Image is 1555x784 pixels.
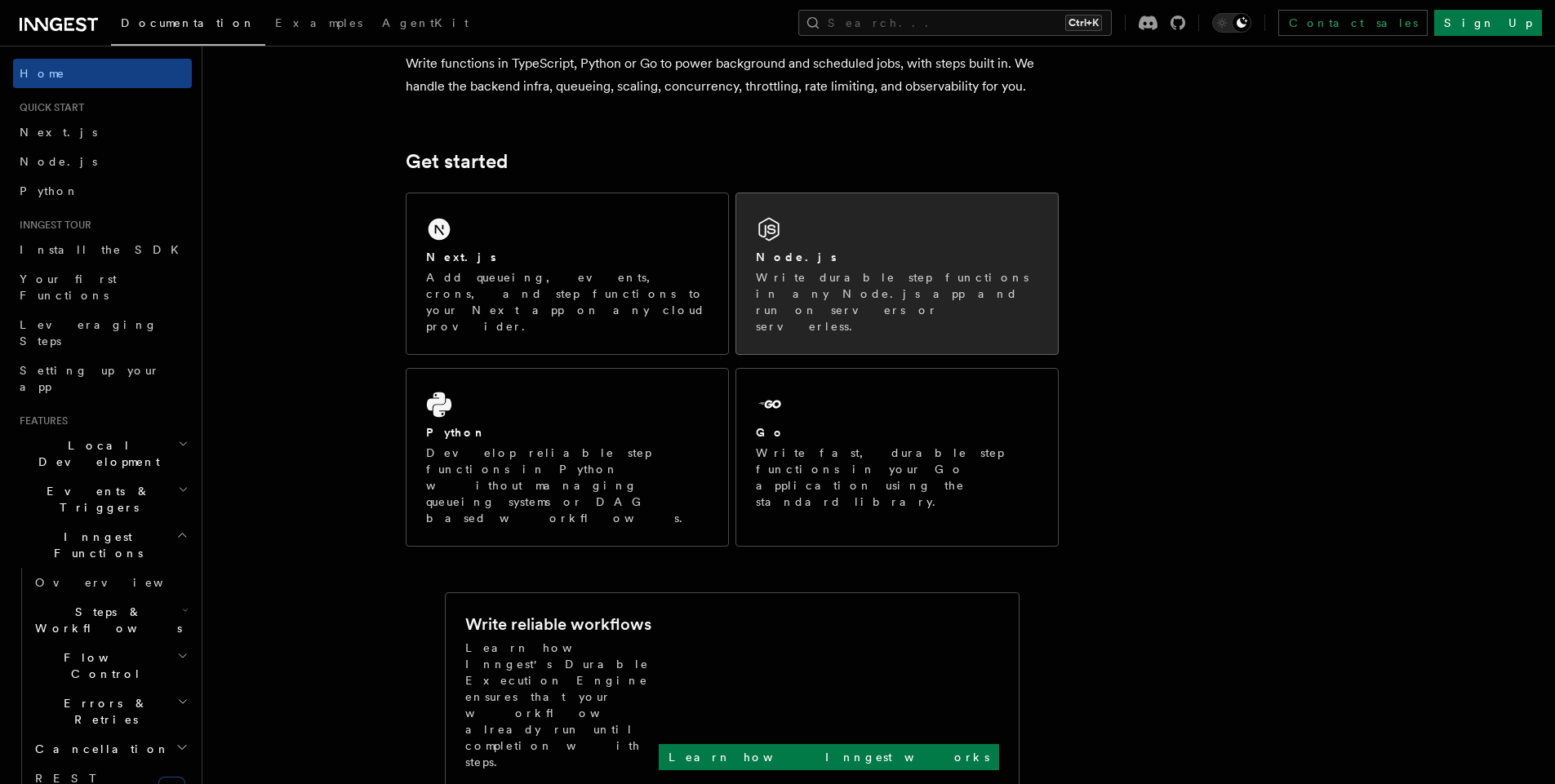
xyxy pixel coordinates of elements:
a: Node.jsWrite durable step functions in any Node.js app and run on servers or serverless. [735,193,1059,355]
a: Leveraging Steps [13,310,192,356]
button: Flow Control [29,643,192,689]
a: GoWrite fast, durable step functions in your Go application using the standard library. [735,368,1059,547]
span: Python [20,184,79,197]
a: Contact sales [1278,10,1428,36]
a: PythonDevelop reliable step functions in Python without managing queueing systems or DAG based wo... [406,368,729,547]
button: Errors & Retries [29,689,192,734]
span: Examples [275,16,362,29]
span: Quick start [13,101,84,114]
span: Documentation [121,16,255,29]
span: Steps & Workflows [29,604,182,636]
button: Toggle dark mode [1212,13,1251,33]
span: Leveraging Steps [20,318,158,348]
p: Write durable step functions in any Node.js app and run on servers or serverless. [756,269,1038,334]
button: Events & Triggers [13,476,192,522]
button: Search...Ctrl+K [798,10,1112,36]
span: Install the SDK [20,243,189,256]
span: Inngest Functions [13,529,176,561]
h2: Node.js [756,249,837,265]
a: Your first Functions [13,264,192,310]
kbd: Ctrl+K [1065,15,1102,31]
a: Next.jsAdd queueing, events, crons, and step functions to your Next app on any cloud provider. [406,193,729,355]
a: Documentation [111,5,265,46]
span: Errors & Retries [29,695,177,728]
a: Home [13,59,192,88]
p: Learn how Inngest works [669,749,989,765]
span: Events & Triggers [13,483,178,516]
span: Cancellation [29,741,170,757]
span: Inngest tour [13,219,91,232]
a: AgentKit [372,5,478,44]
span: Node.js [20,155,97,168]
button: Steps & Workflows [29,597,192,643]
a: Node.js [13,147,192,176]
a: Setting up your app [13,356,192,401]
span: AgentKit [382,16,469,29]
span: Flow Control [29,649,177,682]
a: Sign Up [1434,10,1542,36]
span: Home [20,65,65,82]
p: Develop reliable step functions in Python without managing queueing systems or DAG based workflows. [426,445,709,526]
button: Cancellation [29,734,192,764]
span: Your first Functions [20,272,117,302]
h2: Write reliable workflows [465,613,651,636]
a: Examples [265,5,372,44]
a: Next.js [13,117,192,147]
p: Write functions in TypeScript, Python or Go to power background and scheduled jobs, with steps bu... [406,52,1059,98]
span: Features [13,414,68,427]
p: Add queueing, events, crons, and step functions to your Next app on any cloud provider. [426,269,709,334]
h2: Next.js [426,249,496,265]
button: Local Development [13,431,192,476]
span: Next.js [20,126,97,139]
button: Inngest Functions [13,522,192,568]
span: Setting up your app [20,364,160,393]
a: Overview [29,568,192,597]
h2: Python [426,424,486,441]
span: Overview [35,576,203,589]
a: Python [13,176,192,206]
a: Learn how Inngest works [659,744,999,770]
span: Local Development [13,437,178,470]
a: Get started [406,150,508,173]
p: Learn how Inngest's Durable Execution Engine ensures that your workflow already run until complet... [465,640,659,770]
p: Write fast, durable step functions in your Go application using the standard library. [756,445,1038,510]
h2: Go [756,424,785,441]
a: Install the SDK [13,235,192,264]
